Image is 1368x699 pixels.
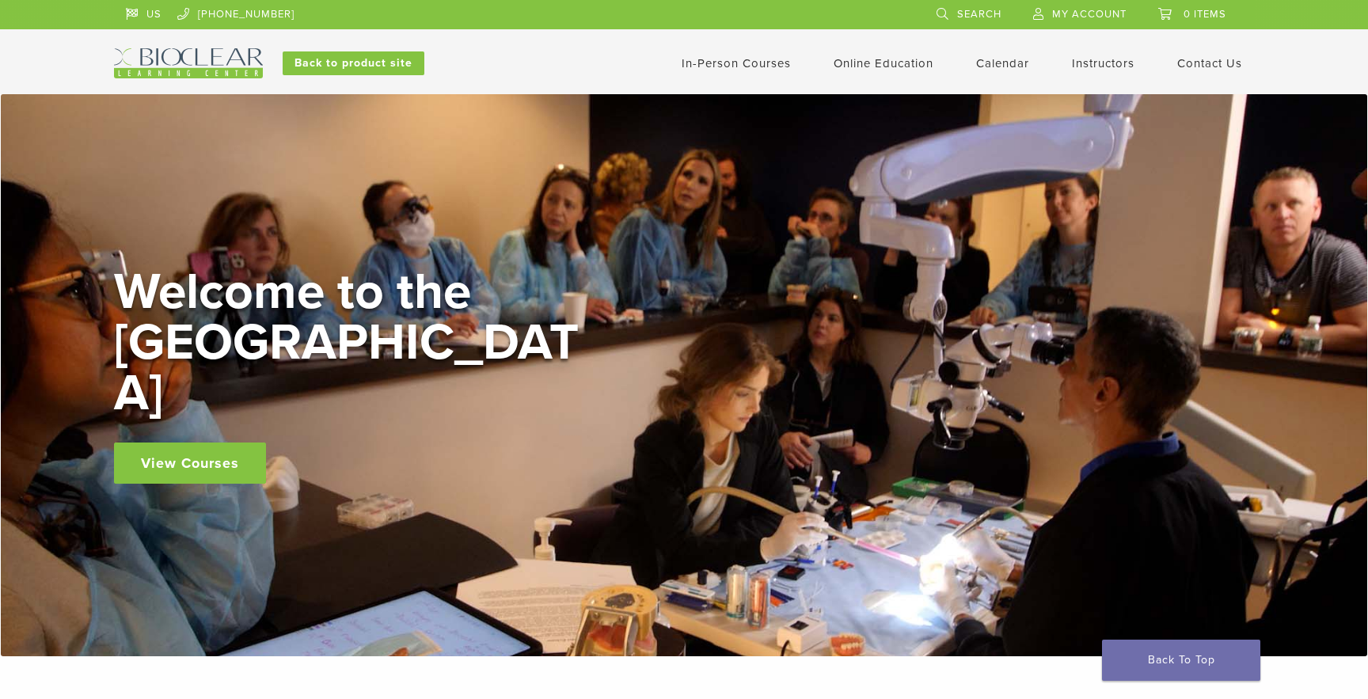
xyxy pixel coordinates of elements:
h2: Welcome to the [GEOGRAPHIC_DATA] [114,267,589,419]
span: 0 items [1184,8,1226,21]
a: View Courses [114,443,266,484]
a: Instructors [1072,56,1134,70]
a: Online Education [834,56,933,70]
a: Calendar [976,56,1029,70]
a: Back to product site [283,51,424,75]
img: Bioclear [114,48,263,78]
a: In-Person Courses [682,56,791,70]
a: Back To Top [1102,640,1260,681]
span: My Account [1052,8,1127,21]
a: Contact Us [1177,56,1242,70]
span: Search [957,8,1001,21]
